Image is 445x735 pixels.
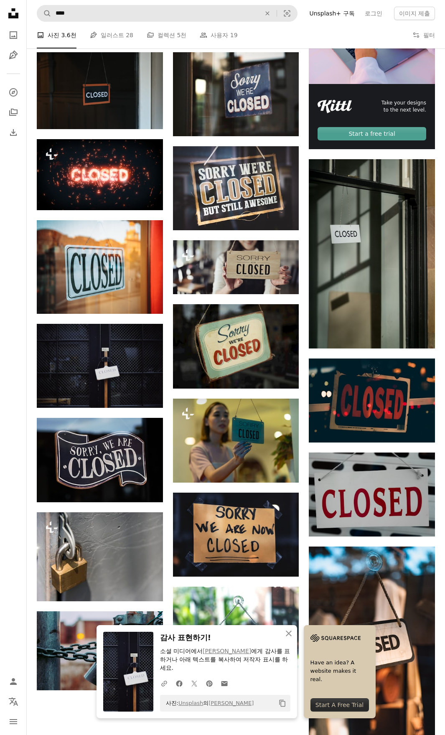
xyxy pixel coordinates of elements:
[318,100,352,113] img: file-1711049718225-ad48364186d3image
[173,493,299,577] img: 노란색과 검은 색 생일 축하 인사말 카드
[5,5,22,23] a: 홈 — Unsplash
[37,418,163,502] img: 흑백 UNK UNK 간판
[5,693,22,710] button: 언어
[310,632,361,644] img: file-1705255347840-230a6ab5bca9image
[37,139,163,210] img: 닫힘이라고 적힌 표지판의 클로즈업
[37,324,163,408] img: 닫힌 간판이 있는 검은색 금속 문
[173,304,299,388] img: 죄송합니다 우리는 닫힌 간판입니다
[173,184,299,192] a: 죄송합니다 휴무 중입니다
[258,5,277,21] button: 삭제
[126,31,133,40] span: 28
[304,625,376,718] a: Have an idea? A website makes it real.Start A Free Trial
[309,359,435,443] img: 빨간색과 검은색 폐쇄 기호
[309,159,435,348] img: 흰색 폐쇄 교수형 간판
[360,7,387,20] a: 로그인
[394,7,435,20] button: 이미지 제출
[37,647,163,654] a: 스테인레스 스틸 자물쇠의 매크로 샷
[37,553,163,560] a: 잠긴 자물쇠의 근접 촬영
[37,5,51,21] button: Unsplash 검색
[37,611,163,690] img: 스테인레스 스틸 자물쇠의 매크로 샷
[160,632,290,644] h3: 감사 표현하기!
[309,250,435,257] a: 흰색 폐쇄 교수형 간판
[173,90,299,98] a: 유리문에 걸려 있는 간판이 닫혀 있어서 죄송합니다
[162,697,254,710] span: 사진: 의
[277,5,297,21] button: 시각적 검색
[160,647,290,672] p: 소셜 미디어에서 에게 감사를 표하거나 아래 텍스트를 복사하여 저작자 표시를 하세요.
[5,124,22,141] a: 다운로드 내역
[200,22,237,48] a: 사용자 19
[310,698,369,712] div: Start A Free Trial
[5,673,22,690] a: 로그인 / 가입
[5,84,22,101] a: 탐색
[177,31,186,40] span: 5천
[275,696,290,710] button: 클립보드에 복사하기
[173,52,299,136] img: 유리문에 걸려 있는 간판이 닫혀 있어서 죄송합니다
[309,491,435,498] a: 흰색과 빨간색 UNK UNK 텍스트
[37,87,163,94] a: 파란색과 흰색 정지 신호
[209,700,254,706] a: [PERSON_NAME]
[37,263,163,271] a: 폐쇄형 간판의 선택적 초점 사진
[187,675,202,692] a: Twitter에 공유
[37,362,163,369] a: 닫힌 간판이 있는 검은색 금속 문
[173,263,299,271] a: 입구 문에 닫힌 간판을 돌리는 소상공인.
[173,240,299,294] img: 입구 문에 닫힌 간판을 돌리는 소상공인.
[378,99,426,114] span: Take your designs to the next level.
[412,22,435,48] button: 필터
[90,22,133,48] a: 일러스트 28
[37,220,163,314] img: 폐쇄형 간판의 선택적 초점 사진
[37,512,163,601] img: 잠긴 자물쇠의 근접 촬영
[37,5,298,22] form: 사이트 전체에서 이미지 찾기
[172,675,187,692] a: Facebook에 공유
[173,587,299,671] img: 낮에는 폐쇄 표지판
[217,675,232,692] a: 이메일로 공유에 공유
[318,127,426,140] div: Start a free trial
[5,47,22,64] a: 일러스트
[202,675,217,692] a: Pinterest에 공유
[304,7,359,20] a: Unsplash+ 구독
[37,52,163,130] img: 파란색과 흰색 정지 신호
[173,437,299,444] a: 아시아 여성 커피 숍 바리 스타가 카페 문으로 걸어 가서 매달린 닫힌 표지판을 돌립니다. 고객에게 서비스를 제공하기 위해 레스토랑을 준비하는 여성 웨이트리스. 중소 기업 소유...
[309,453,435,537] img: 흰색과 빨간색 UNK UNK 텍스트
[37,171,163,178] a: 닫힘이라고 적힌 표지판의 클로즈업
[5,27,22,43] a: 사진
[37,456,163,464] a: 흑백 UNK UNK 간판
[309,397,435,404] a: 빨간색과 검은색 폐쇄 기호
[173,399,299,483] img: 아시아 여성 커피 숍 바리 스타가 카페 문으로 걸어 가서 매달린 닫힌 표지판을 돌립니다. 고객에게 서비스를 제공하기 위해 레스토랑을 준비하는 여성 웨이트리스. 중소 기업 소유...
[5,104,22,121] a: 컬렉션
[173,343,299,350] a: 죄송합니다 우리는 닫힌 간판입니다
[173,146,299,230] img: 죄송합니다 휴무 중입니다
[178,700,203,706] a: Unsplash
[230,31,238,40] span: 19
[173,531,299,538] a: 노란색과 검은 색 생일 축하 인사말 카드
[203,648,251,654] a: [PERSON_NAME]
[147,22,186,48] a: 컬렉션 5천
[310,659,369,684] span: Have an idea? A website makes it real.
[5,713,22,730] button: 메뉴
